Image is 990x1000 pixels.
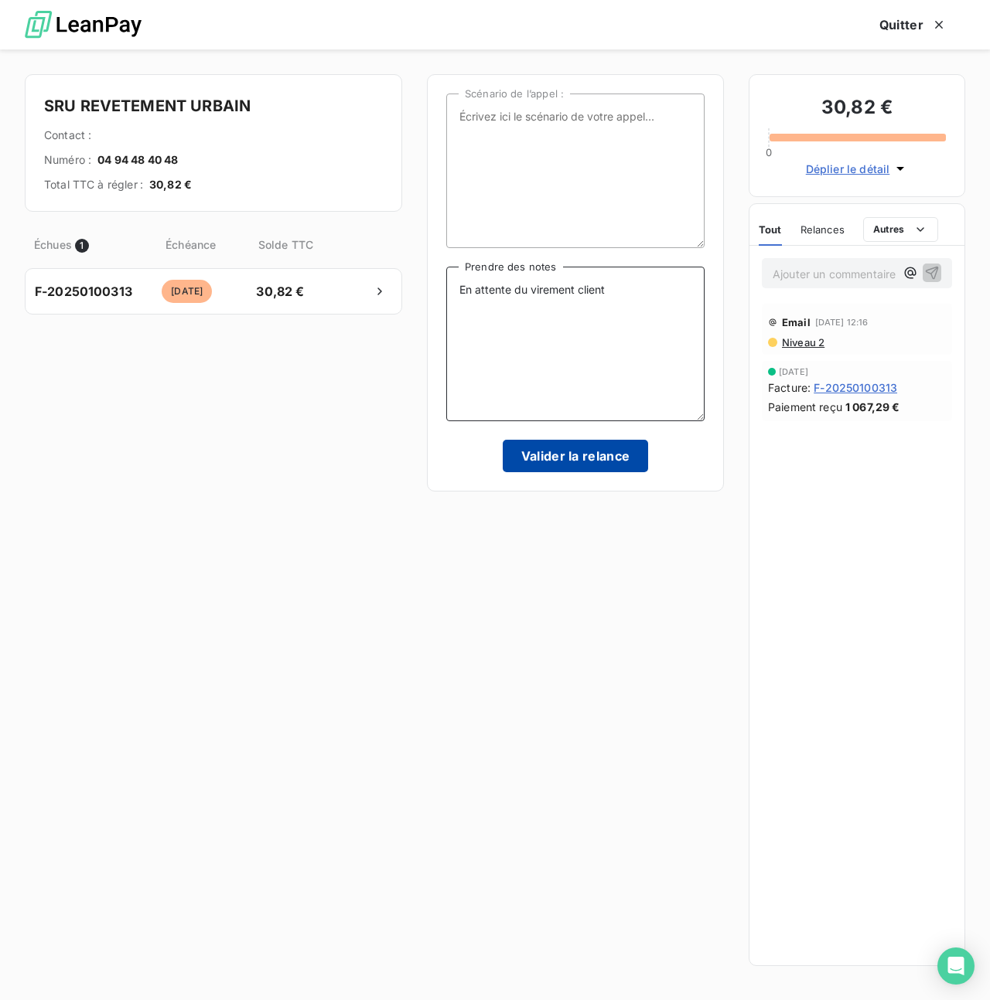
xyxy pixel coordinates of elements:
[240,282,321,301] span: 30,82 €
[149,177,192,192] span: 30,82 €
[845,399,900,415] span: 1 067,29 €
[35,282,132,301] span: F-20250100313
[162,280,212,303] span: [DATE]
[97,152,178,168] span: 04 94 48 40 48
[766,146,772,158] span: 0
[245,236,326,253] span: Solde TTC
[806,161,890,177] span: Déplier le détail
[861,9,965,41] button: Quitter
[140,236,243,253] span: Échéance
[768,399,842,415] span: Paiement reçu
[863,217,938,242] button: Autres
[814,379,897,396] span: F-20250100313
[937,947,975,985] div: Open Intercom Messenger
[759,223,782,236] span: Tout
[801,223,845,236] span: Relances
[768,94,946,124] h3: 30,82 €
[768,379,811,396] span: Facture :
[780,336,824,349] span: Niveau 2
[779,367,808,376] span: [DATE]
[801,160,913,178] button: Déplier le détail
[25,4,142,46] img: logo LeanPay
[446,267,705,421] textarea: En attente du virement client
[75,239,89,253] span: 1
[782,316,811,328] span: Email
[44,94,383,118] h4: SRU REVETEMENT URBAIN
[44,128,91,143] span: Contact :
[503,440,649,472] button: Valider la relance
[44,152,91,168] span: Numéro :
[34,236,72,253] span: Échues
[44,177,143,192] span: Total TTC à régler :
[815,318,869,327] span: [DATE] 12:16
